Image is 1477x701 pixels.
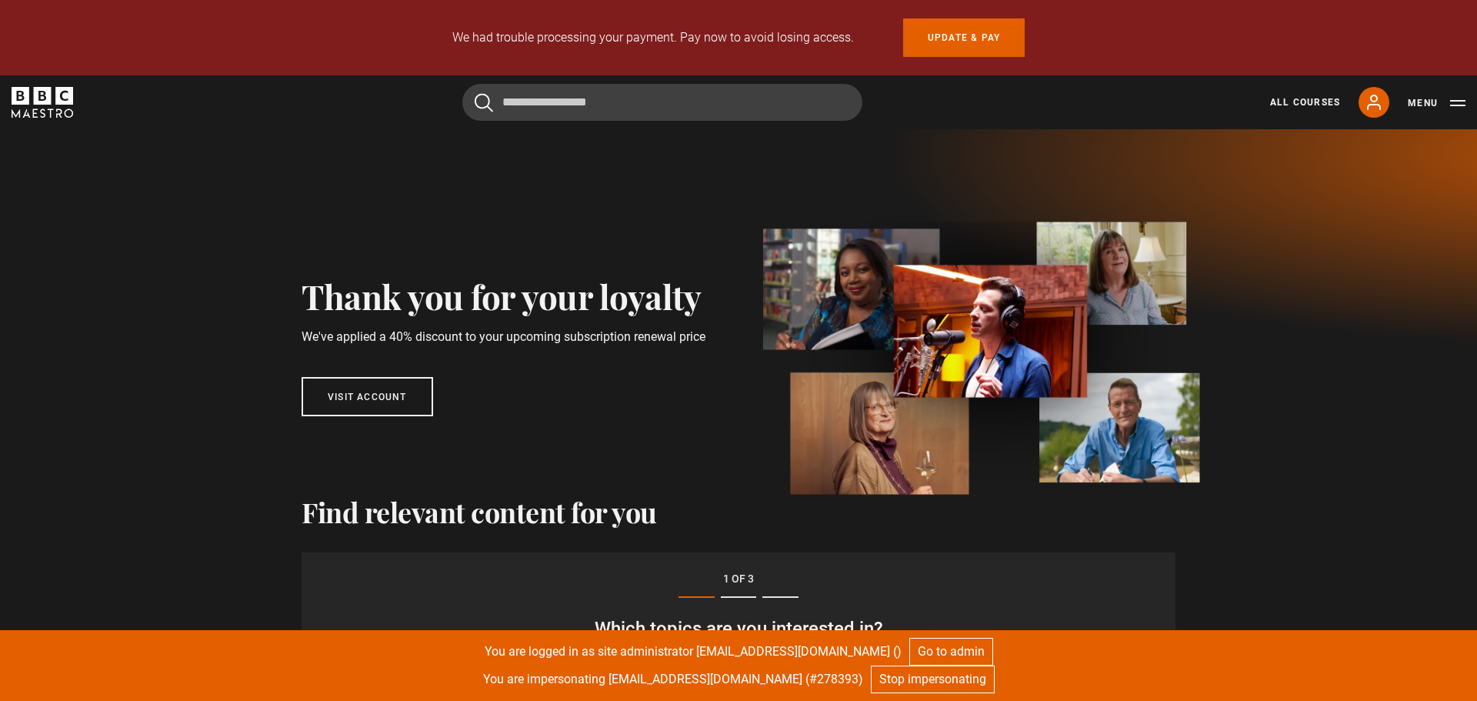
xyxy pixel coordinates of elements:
[302,276,708,315] h2: Thank you for your loyalty
[452,28,854,47] p: We had trouble processing your payment. Pay now to avoid losing access.
[302,328,708,346] p: We've applied a 40% discount to your upcoming subscription renewal price
[1408,95,1465,111] button: Toggle navigation
[871,666,995,693] a: Stop impersonating
[363,571,1114,587] p: 1 of 3
[903,18,1025,57] a: Update & Pay
[909,638,993,666] a: Go to admin
[363,616,1114,641] h3: Which topics are you interested in?
[302,377,433,416] a: Visit account
[302,496,1175,528] h2: Find relevant content for you
[1270,95,1340,109] a: All Courses
[12,87,73,118] svg: BBC Maestro
[763,222,1200,496] img: banner_image-1d4a58306c65641337db.webp
[475,93,493,112] button: Submit the search query
[462,84,862,121] input: Search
